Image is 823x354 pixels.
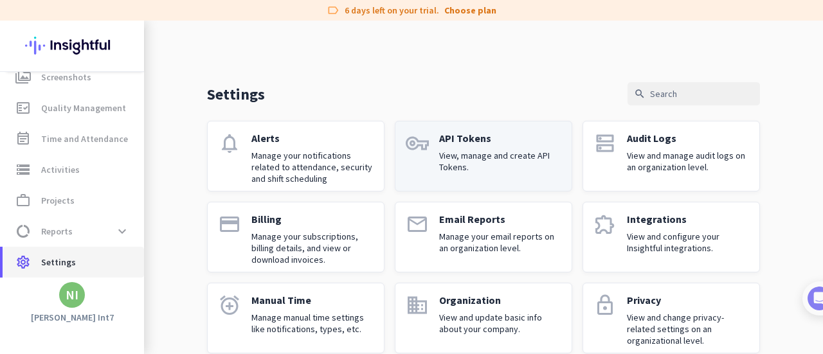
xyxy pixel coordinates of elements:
i: payment [218,213,241,236]
p: Integrations [627,213,749,226]
i: vpn_key [406,132,429,155]
a: notificationsAlertsManage your notifications related to attendance, security and shift scheduling [207,121,384,191]
i: settings [15,254,31,270]
i: work_outline [15,193,31,208]
i: lock [593,294,617,317]
a: event_noteTime and Attendance [3,123,144,154]
div: NI [66,288,78,301]
a: extensionIntegrationsView and configure your Insightful integrations. [583,202,760,272]
p: Email Reports [439,213,561,226]
span: Projects [41,193,75,208]
p: API Tokens [439,132,561,145]
i: notifications [218,132,241,155]
span: Settings [41,254,76,270]
p: Manage manual time settings like notifications, types, etc. [251,312,374,335]
i: dns [593,132,617,155]
span: Time and Attendance [41,131,128,146]
i: event_note [15,131,31,146]
a: emailEmail ReportsManage your email reports on an organization level. [395,202,572,272]
a: Choose plan [444,4,496,17]
a: domainOrganizationView and update basic info about your company. [395,283,572,353]
span: Screenshots [41,69,91,85]
a: dnsAudit LogsView and manage audit logs on an organization level. [583,121,760,191]
a: fact_checkQuality Management [3,93,144,123]
input: Search [628,82,760,105]
p: Alerts [251,132,374,145]
button: expand_more [111,220,134,243]
a: vpn_keyAPI TokensView, manage and create API Tokens. [395,121,572,191]
p: Organization [439,294,561,306]
a: alarm_addManual TimeManage manual time settings like notifications, types, etc. [207,283,384,353]
p: Manual Time [251,294,374,306]
span: Reports [41,224,73,239]
a: paymentBillingManage your subscriptions, billing details, and view or download invoices. [207,202,384,272]
p: Audit Logs [627,132,749,145]
p: View and configure your Insightful integrations. [627,231,749,254]
p: Billing [251,213,374,226]
i: perm_media [15,69,31,85]
a: storageActivities [3,154,144,185]
i: email [406,213,429,236]
p: View and change privacy-related settings on an organizational level. [627,312,749,346]
a: data_usageReportsexpand_more [3,216,144,247]
p: View, manage and create API Tokens. [439,150,561,173]
p: View and manage audit logs on an organization level. [627,150,749,173]
i: extension [593,213,617,236]
i: label [327,4,339,17]
img: Insightful logo [25,21,119,71]
p: Privacy [627,294,749,306]
span: Quality Management [41,100,126,116]
p: View and update basic info about your company. [439,312,561,335]
a: perm_mediaScreenshots [3,62,144,93]
i: search [634,88,646,100]
i: storage [15,162,31,177]
p: Manage your notifications related to attendance, security and shift scheduling [251,150,374,184]
i: domain [406,294,429,317]
a: work_outlineProjects [3,185,144,216]
a: lockPrivacyView and change privacy-related settings on an organizational level. [583,283,760,353]
p: Settings [207,84,265,104]
a: settingsSettings [3,247,144,278]
i: alarm_add [218,294,241,317]
i: fact_check [15,100,31,116]
span: Activities [41,162,80,177]
i: data_usage [15,224,31,239]
p: Manage your subscriptions, billing details, and view or download invoices. [251,231,374,265]
p: Manage your email reports on an organization level. [439,231,561,254]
